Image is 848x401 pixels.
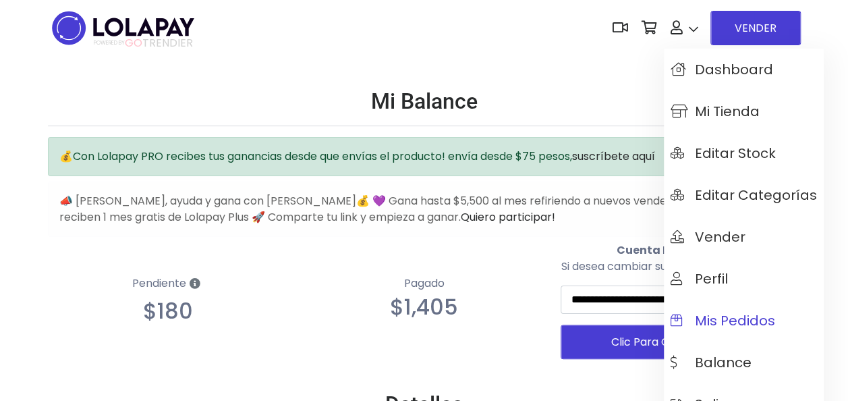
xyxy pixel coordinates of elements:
[94,37,193,49] span: TRENDIER
[671,230,745,244] span: Vender
[664,49,824,90] a: Dashboard
[572,149,655,164] a: suscríbete aquí
[304,275,544,292] p: Pagado
[671,271,728,286] span: Perfil
[48,7,198,49] img: logo
[664,216,824,258] a: Vender
[671,146,776,161] span: Editar Stock
[664,258,824,300] a: Perfil
[664,90,824,132] a: Mi tienda
[671,355,752,370] span: Balance
[304,294,544,320] p: $1,405
[671,313,775,328] span: Mis pedidos
[48,298,288,324] p: $180
[94,39,125,47] span: POWERED BY
[59,193,784,225] span: 📣 [PERSON_NAME], ayuda y gana con [PERSON_NAME]💰 💜 Gana hasta $5,500 al mes refiriendo a nuevos v...
[617,242,745,258] b: Cuenta MercadoPago
[125,35,142,51] span: GO
[561,325,801,359] button: Clic Para Cambiar Cuenta
[48,272,288,296] p: Pendiente
[561,259,801,275] p: Si desea cambiar su cuenta, actualícela aquí:
[664,300,824,342] a: Mis pedidos
[48,88,801,114] h2: Mi Balance
[461,209,555,225] a: Quiero participar!
[664,132,824,174] a: Editar Stock
[671,104,760,119] span: Mi tienda
[671,188,817,203] span: Editar Categorías
[664,174,824,216] a: Editar Categorías
[664,342,824,383] a: Balance
[59,149,655,164] span: 💰Con Lolapay PRO recibes tus ganancias desde que envías el producto! envía desde $75 pesos,
[710,11,801,45] a: VENDER
[671,62,773,77] span: Dashboard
